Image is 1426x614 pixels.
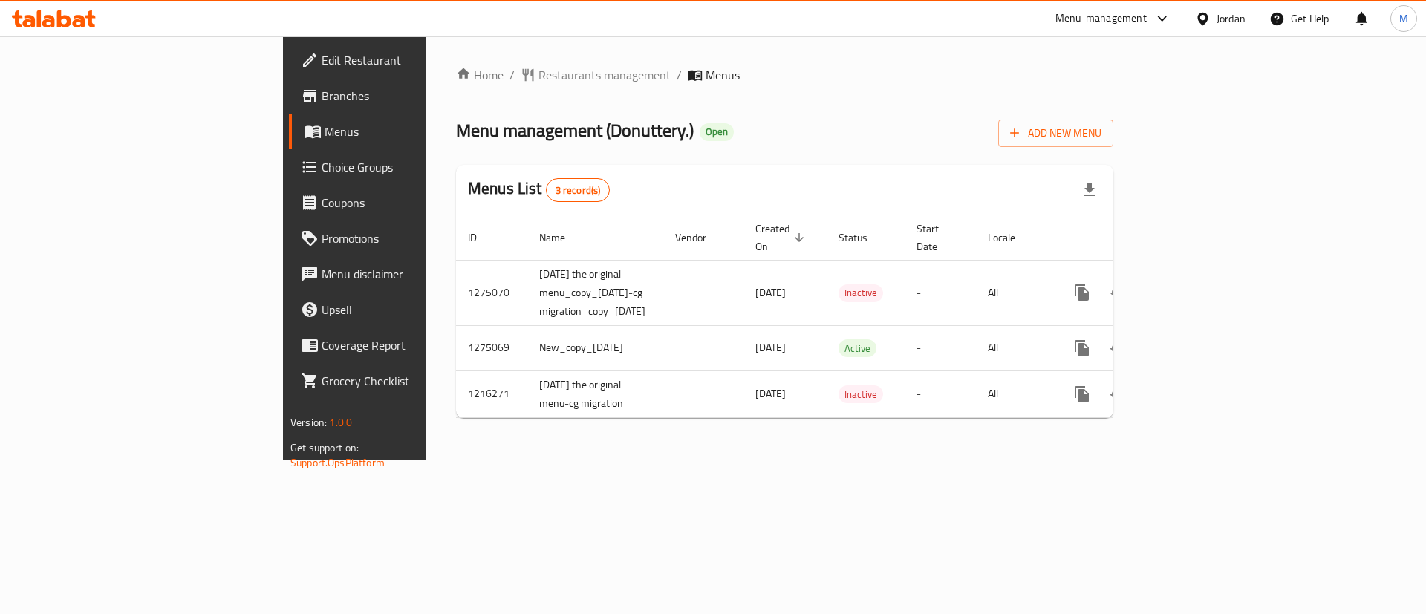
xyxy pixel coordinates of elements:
[521,66,671,84] a: Restaurants management
[322,265,509,283] span: Menu disclaimer
[322,194,509,212] span: Coupons
[839,385,883,403] div: Inactive
[456,215,1219,418] table: enhanced table
[839,340,876,357] span: Active
[527,260,663,325] td: [DATE] the original menu_copy_[DATE]-cg migration_copy_[DATE]
[675,229,726,246] span: Vendor
[1217,10,1246,27] div: Jordan
[322,372,509,390] span: Grocery Checklist
[905,370,976,417] td: -
[839,339,876,357] div: Active
[322,51,509,69] span: Edit Restaurant
[1064,376,1100,412] button: more
[755,384,786,403] span: [DATE]
[1072,172,1107,208] div: Export file
[468,229,496,246] span: ID
[1100,275,1136,310] button: Change Status
[839,284,883,302] div: Inactive
[700,123,734,141] div: Open
[289,292,521,327] a: Upsell
[325,123,509,140] span: Menus
[546,178,611,202] div: Total records count
[538,66,671,84] span: Restaurants management
[322,158,509,176] span: Choice Groups
[988,229,1035,246] span: Locale
[1010,124,1101,143] span: Add New Menu
[917,220,958,255] span: Start Date
[755,283,786,302] span: [DATE]
[289,78,521,114] a: Branches
[527,325,663,370] td: New_copy_[DATE]
[1064,330,1100,366] button: more
[755,338,786,357] span: [DATE]
[677,66,682,84] li: /
[290,453,385,472] a: Support.OpsPlatform
[289,42,521,78] a: Edit Restaurant
[998,120,1113,147] button: Add New Menu
[289,327,521,363] a: Coverage Report
[839,386,883,403] span: Inactive
[839,229,887,246] span: Status
[755,220,809,255] span: Created On
[329,413,352,432] span: 1.0.0
[905,260,976,325] td: -
[1055,10,1147,27] div: Menu-management
[289,114,521,149] a: Menus
[700,125,734,138] span: Open
[905,325,976,370] td: -
[976,260,1052,325] td: All
[290,438,359,457] span: Get support on:
[289,149,521,185] a: Choice Groups
[547,183,610,197] span: 3 record(s)
[539,229,585,246] span: Name
[839,284,883,301] span: Inactive
[322,336,509,354] span: Coverage Report
[456,66,1113,84] nav: breadcrumb
[289,256,521,292] a: Menu disclaimer
[976,325,1052,370] td: All
[289,185,521,221] a: Coupons
[706,66,740,84] span: Menus
[322,229,509,247] span: Promotions
[1399,10,1408,27] span: M
[456,114,694,147] span: Menu management ( Donuttery. )
[1052,215,1219,261] th: Actions
[322,301,509,319] span: Upsell
[468,177,610,202] h2: Menus List
[289,363,521,399] a: Grocery Checklist
[976,370,1052,417] td: All
[527,370,663,417] td: [DATE] the original menu-cg migration
[290,413,327,432] span: Version:
[1100,376,1136,412] button: Change Status
[322,87,509,105] span: Branches
[289,221,521,256] a: Promotions
[1064,275,1100,310] button: more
